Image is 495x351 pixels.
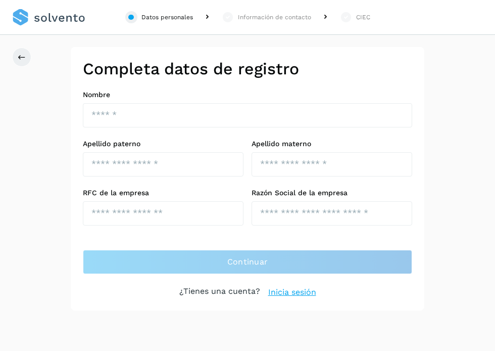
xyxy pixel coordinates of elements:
label: Razón Social de la empresa [252,189,412,197]
span: Continuar [227,256,268,268]
button: Continuar [83,250,412,274]
div: Datos personales [141,13,193,22]
label: RFC de la empresa [83,189,243,197]
label: Apellido paterno [83,140,243,148]
p: ¿Tienes una cuenta? [179,286,260,298]
div: Información de contacto [238,13,311,22]
a: Inicia sesión [268,286,316,298]
div: CIEC [356,13,370,22]
h2: Completa datos de registro [83,59,412,78]
label: Apellido materno [252,140,412,148]
label: Nombre [83,91,412,99]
